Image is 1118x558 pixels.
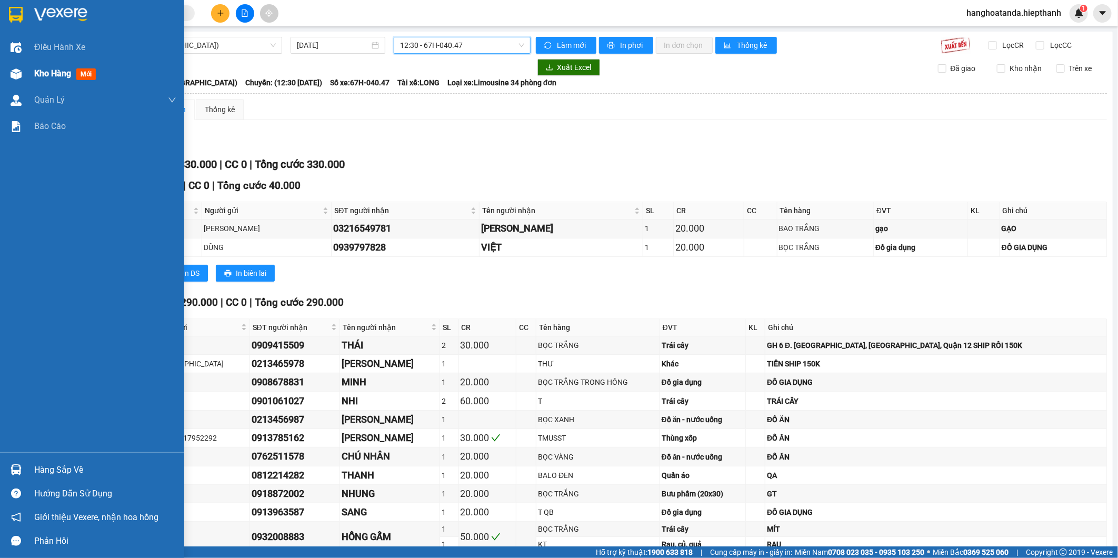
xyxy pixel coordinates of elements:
div: 0918872002 [252,486,338,501]
img: warehouse-icon [11,464,22,475]
div: 0901061027 [252,394,338,408]
div: BỌC TRẮNG [538,488,658,500]
div: 30.000 [461,338,514,353]
div: 1 [442,358,457,370]
div: 1 [442,539,457,550]
span: Trên xe [1065,63,1096,74]
div: ĐỒ GIA DỤNG [767,376,1105,388]
div: [PERSON_NAME] [481,221,641,236]
span: check [491,532,501,542]
td: 0932008883 [250,522,341,552]
div: ĐỒ ĂN [767,414,1105,425]
div: BALO ĐEN [538,470,658,481]
div: ĐỒ ĂN [767,432,1105,444]
td: 03216549781 [332,220,480,238]
div: NHÀN 0917952292 [153,432,248,444]
span: question-circle [11,489,21,499]
div: [PERSON_NAME] [342,431,438,445]
div: 1 [442,432,457,444]
span: CR 290.000 [165,296,218,308]
strong: 0369 525 060 [963,548,1009,556]
div: Quần áo [662,470,744,481]
span: Giới thiệu Vexere, nhận hoa hồng [34,511,158,524]
span: plus [217,9,224,17]
div: RAU [767,539,1105,550]
span: Thống kê [737,39,768,51]
span: Người gửi [154,322,239,333]
span: hanghoatanda.hiepthanh [958,6,1070,19]
td: HUỲNH NHƯ [340,429,440,447]
span: message [11,536,21,546]
span: Tổng cước 40.000 [217,180,301,192]
th: ĐVT [660,319,746,336]
div: TIỀN SHIP 150K [767,358,1105,370]
span: down [168,96,176,104]
div: 20.000 [675,240,742,255]
div: LOAN [153,376,248,388]
div: NHUNG [342,486,438,501]
div: 20.000 [461,449,514,464]
td: NHI [340,392,440,411]
span: Kho hàng [34,68,71,78]
img: logo-vxr [9,7,23,23]
button: aim [260,4,278,23]
td: 0812214282 [250,466,341,485]
span: | [212,180,215,192]
th: Ghi chú [1000,202,1107,220]
div: KT [538,539,658,550]
div: 1 [645,242,672,253]
div: QA [767,470,1105,481]
button: printerIn biên lai [216,265,275,282]
td: TẢN ĐÀ [340,355,440,373]
div: GT [767,488,1105,500]
div: T [538,395,658,407]
span: aim [265,9,273,17]
div: Đồ ăn - nước uống [662,451,744,463]
span: Chuyến: (12:30 [DATE]) [245,77,322,88]
span: Tổng cước 330.000 [255,158,345,171]
div: Đồ ăn - nước uống [662,414,744,425]
th: CR [459,319,516,336]
div: Hàng sắp về [34,462,176,478]
span: Báo cáo [34,119,66,133]
th: Tên hàng [777,202,874,220]
span: check [491,433,501,443]
div: Trái cây [662,523,744,535]
span: Quản Lý [34,93,65,106]
span: Người gửi [205,205,321,216]
img: warehouse-icon [11,42,22,53]
span: file-add [241,9,248,17]
div: ĐỒ GIA DỤNG [1002,242,1105,253]
span: Loại xe: Limousine 34 phòng đơn [447,77,557,88]
button: syncLàm mới [536,37,596,54]
span: Làm mới [557,39,588,51]
button: caret-down [1093,4,1112,23]
div: 1 [645,223,672,234]
div: NHI [342,394,438,408]
div: 1 [442,523,457,535]
div: ĐỒ ĂN [767,451,1105,463]
td: 0939797828 [332,238,480,257]
th: ĐVT [874,202,968,220]
div: 0762511578 [252,449,338,464]
div: BỌC XANH [538,414,658,425]
div: 20.000 [461,375,514,390]
td: 0918872002 [250,485,341,503]
div: Trái cây [662,340,744,351]
div: 0913785162 [252,431,338,445]
span: Cung cấp máy in - giấy in: [710,546,792,558]
sup: 1 [1080,5,1087,12]
span: CC 0 [188,180,209,192]
span: In DS [183,267,199,279]
div: 20.000 [675,221,742,236]
th: SL [643,202,674,220]
td: MINH [340,373,440,392]
div: 0913963587 [252,505,338,520]
button: printerIn phơi [599,37,653,54]
td: 0913785162 [250,429,341,447]
button: downloadXuất Excel [537,59,600,76]
strong: 0708 023 035 - 0935 103 250 [828,548,924,556]
div: DŨNG [204,242,330,253]
div: CHÚ NHÂN [342,449,438,464]
strong: 1900 633 818 [647,548,693,556]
